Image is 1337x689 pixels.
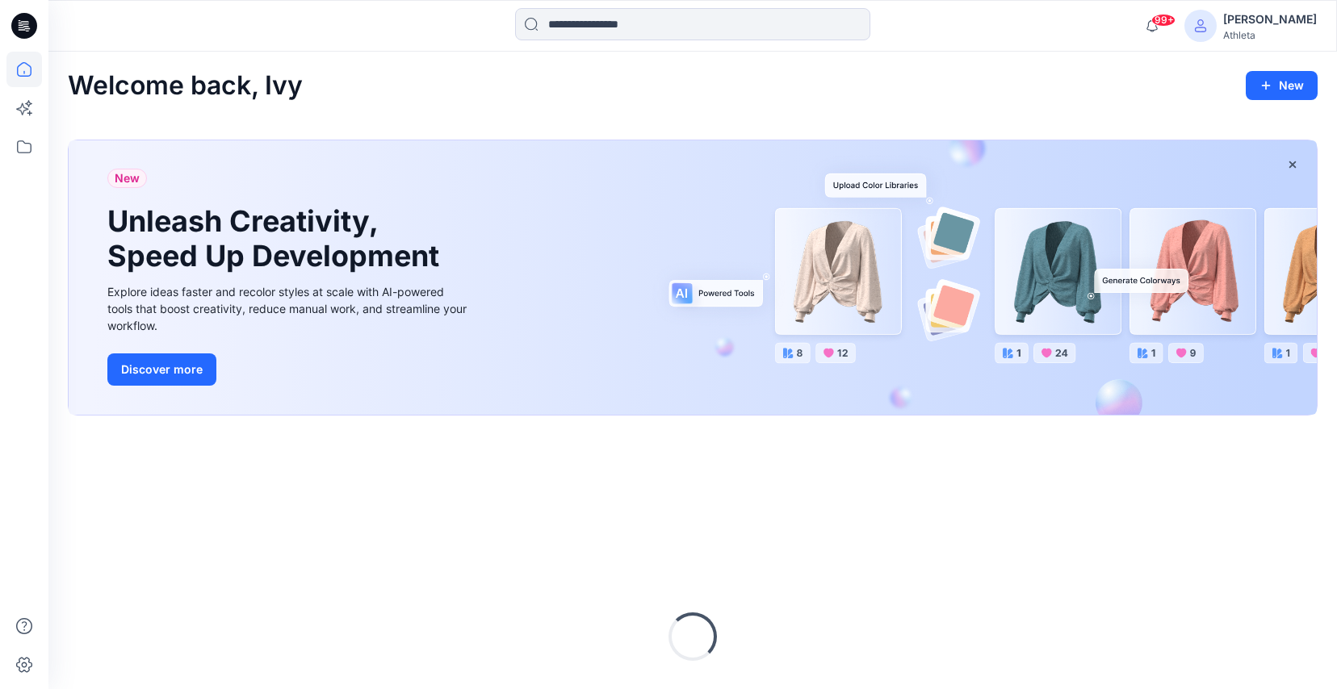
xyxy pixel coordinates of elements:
[107,204,446,274] h1: Unleash Creativity, Speed Up Development
[107,353,216,386] button: Discover more
[1223,10,1317,29] div: [PERSON_NAME]
[1151,14,1176,27] span: 99+
[1194,19,1207,32] svg: avatar
[115,169,140,188] span: New
[68,71,303,101] h2: Welcome back, Ivy
[107,353,471,386] a: Discover more
[107,283,471,334] div: Explore ideas faster and recolor styles at scale with AI-powered tools that boost creativity, red...
[1223,29,1317,41] div: Athleta
[1246,71,1318,100] button: New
